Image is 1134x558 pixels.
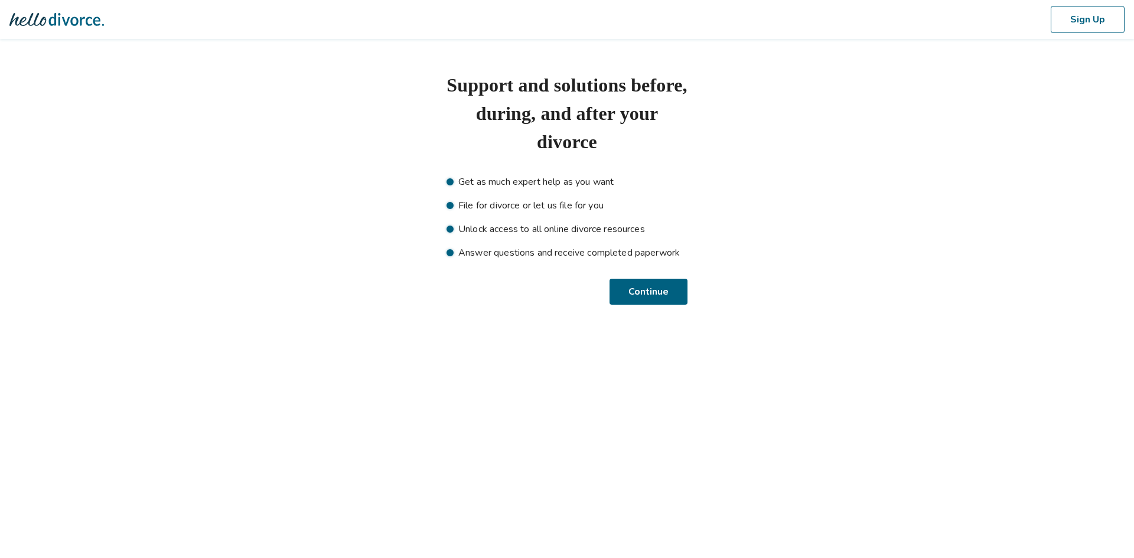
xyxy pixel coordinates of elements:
li: Answer questions and receive completed paperwork [447,246,687,260]
h1: Support and solutions before, during, and after your divorce [447,71,687,156]
li: File for divorce or let us file for you [447,198,687,213]
li: Get as much expert help as you want [447,175,687,189]
img: Hello Divorce Logo [9,8,104,31]
button: Sign Up [1051,6,1125,33]
li: Unlock access to all online divorce resources [447,222,687,236]
button: Continue [610,279,687,305]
